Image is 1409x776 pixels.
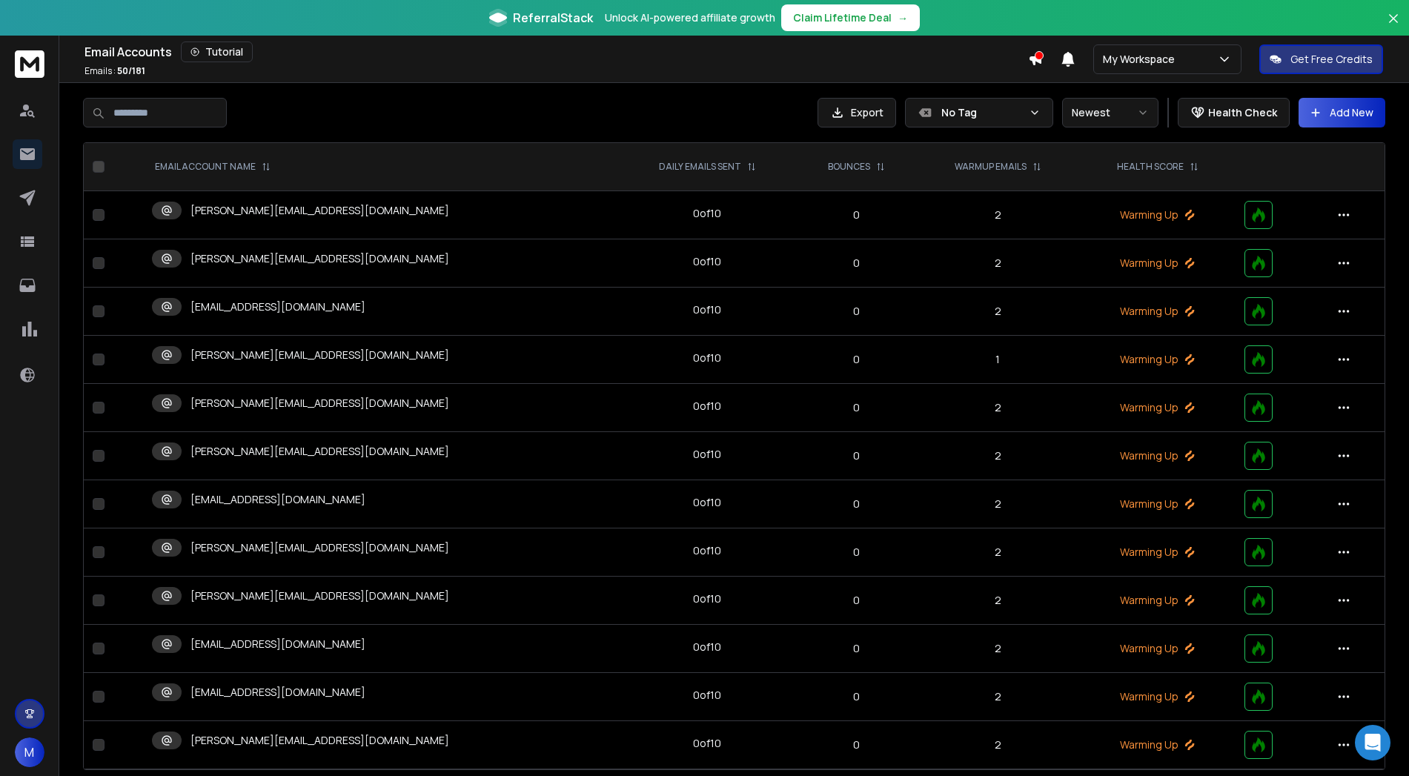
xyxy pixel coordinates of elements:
p: [PERSON_NAME][EMAIL_ADDRESS][DOMAIN_NAME] [190,348,449,362]
td: 2 [916,480,1079,528]
button: Close banner [1384,9,1403,44]
p: [PERSON_NAME][EMAIL_ADDRESS][DOMAIN_NAME] [190,203,449,218]
button: Tutorial [181,42,253,62]
td: 2 [916,577,1079,625]
p: Warming Up [1089,304,1227,319]
td: 2 [916,288,1079,336]
p: Warming Up [1089,256,1227,271]
p: 0 [806,545,907,560]
p: 0 [806,593,907,608]
p: [PERSON_NAME][EMAIL_ADDRESS][DOMAIN_NAME] [190,251,449,266]
p: 0 [806,689,907,704]
div: 0 of 10 [693,591,721,606]
button: Health Check [1178,98,1290,127]
div: 0 of 10 [693,688,721,703]
button: Get Free Credits [1259,44,1383,74]
div: 0 of 10 [693,640,721,654]
p: Warming Up [1089,593,1227,608]
td: 2 [916,625,1079,673]
p: [PERSON_NAME][EMAIL_ADDRESS][DOMAIN_NAME] [190,444,449,459]
p: [EMAIL_ADDRESS][DOMAIN_NAME] [190,637,365,651]
div: 0 of 10 [693,495,721,510]
p: DAILY EMAILS SENT [659,161,741,173]
div: EMAIL ACCOUNT NAME [155,161,271,173]
p: Get Free Credits [1290,52,1373,67]
p: 0 [806,641,907,656]
div: Email Accounts [84,42,1028,62]
p: 0 [806,400,907,415]
p: Emails : [84,65,145,77]
button: M [15,737,44,767]
p: [EMAIL_ADDRESS][DOMAIN_NAME] [190,685,365,700]
p: 0 [806,448,907,463]
p: 0 [806,497,907,511]
div: 0 of 10 [693,447,721,462]
td: 2 [916,191,1079,239]
p: Warming Up [1089,497,1227,511]
p: [EMAIL_ADDRESS][DOMAIN_NAME] [190,492,365,507]
div: 0 of 10 [693,206,721,221]
div: 0 of 10 [693,736,721,751]
p: HEALTH SCORE [1117,161,1184,173]
p: My Workspace [1103,52,1181,67]
p: [PERSON_NAME][EMAIL_ADDRESS][DOMAIN_NAME] [190,396,449,411]
td: 2 [916,721,1079,769]
p: Warming Up [1089,448,1227,463]
p: 0 [806,352,907,367]
p: Unlock AI-powered affiliate growth [605,10,775,25]
button: Claim Lifetime Deal→ [781,4,920,31]
p: [PERSON_NAME][EMAIL_ADDRESS][DOMAIN_NAME] [190,588,449,603]
p: 0 [806,737,907,752]
p: 0 [806,256,907,271]
div: 0 of 10 [693,399,721,414]
p: Warming Up [1089,689,1227,704]
td: 2 [916,239,1079,288]
td: 2 [916,528,1079,577]
button: Add New [1299,98,1385,127]
p: [PERSON_NAME][EMAIL_ADDRESS][DOMAIN_NAME] [190,733,449,748]
div: 0 of 10 [693,351,721,365]
td: 1 [916,336,1079,384]
p: Warming Up [1089,641,1227,656]
button: Export [818,98,896,127]
div: 0 of 10 [693,254,721,269]
div: 0 of 10 [693,543,721,558]
button: Newest [1062,98,1158,127]
p: Health Check [1208,105,1277,120]
td: 2 [916,384,1079,432]
td: 2 [916,673,1079,721]
div: 0 of 10 [693,302,721,317]
span: → [898,10,908,25]
p: Warming Up [1089,352,1227,367]
span: ReferralStack [513,9,593,27]
td: 2 [916,432,1079,480]
p: WARMUP EMAILS [955,161,1027,173]
p: [EMAIL_ADDRESS][DOMAIN_NAME] [190,299,365,314]
p: Warming Up [1089,737,1227,752]
p: Warming Up [1089,545,1227,560]
p: Warming Up [1089,400,1227,415]
p: Warming Up [1089,208,1227,222]
p: 0 [806,208,907,222]
p: [PERSON_NAME][EMAIL_ADDRESS][DOMAIN_NAME] [190,540,449,555]
span: 50 / 181 [117,64,145,77]
p: 0 [806,304,907,319]
p: No Tag [941,105,1023,120]
p: BOUNCES [828,161,870,173]
div: Open Intercom Messenger [1355,725,1390,760]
